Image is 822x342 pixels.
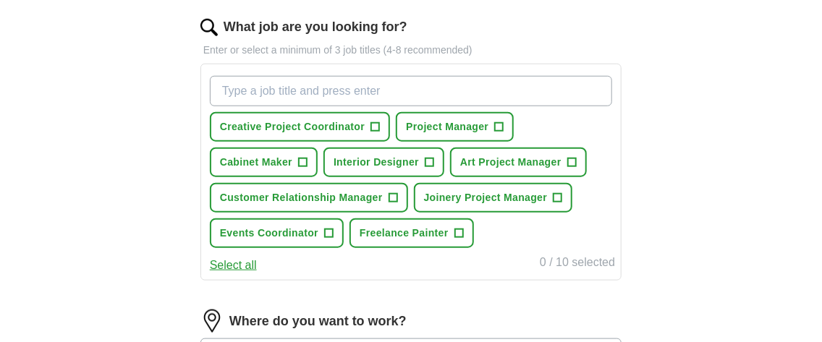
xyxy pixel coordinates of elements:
span: Creative Project Coordinator [220,119,365,134]
button: Art Project Manager [450,148,587,177]
span: Freelance Painter [360,226,449,241]
span: Project Manager [406,119,488,134]
button: Creative Project Coordinator [210,112,390,142]
button: Project Manager [396,112,514,142]
label: What job are you looking for? [224,17,407,37]
label: Where do you want to work? [229,312,407,331]
input: Type a job title and press enter [210,76,612,106]
button: Joinery Project Manager [414,183,573,213]
img: search.png [200,19,218,36]
img: location.png [200,309,224,333]
span: Customer Relationship Manager [220,190,383,205]
button: Customer Relationship Manager [210,183,408,213]
span: Cabinet Maker [220,155,292,170]
button: Cabinet Maker [210,148,318,177]
button: Freelance Painter [349,218,474,248]
div: 0 / 10 selected [540,254,615,274]
span: Interior Designer [334,155,419,170]
span: Joinery Project Manager [424,190,548,205]
p: Enter or select a minimum of 3 job titles (4-8 recommended) [200,43,622,58]
span: Art Project Manager [460,155,562,170]
button: Select all [210,257,257,274]
button: Events Coordinator [210,218,344,248]
span: Events Coordinator [220,226,318,241]
button: Interior Designer [323,148,444,177]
